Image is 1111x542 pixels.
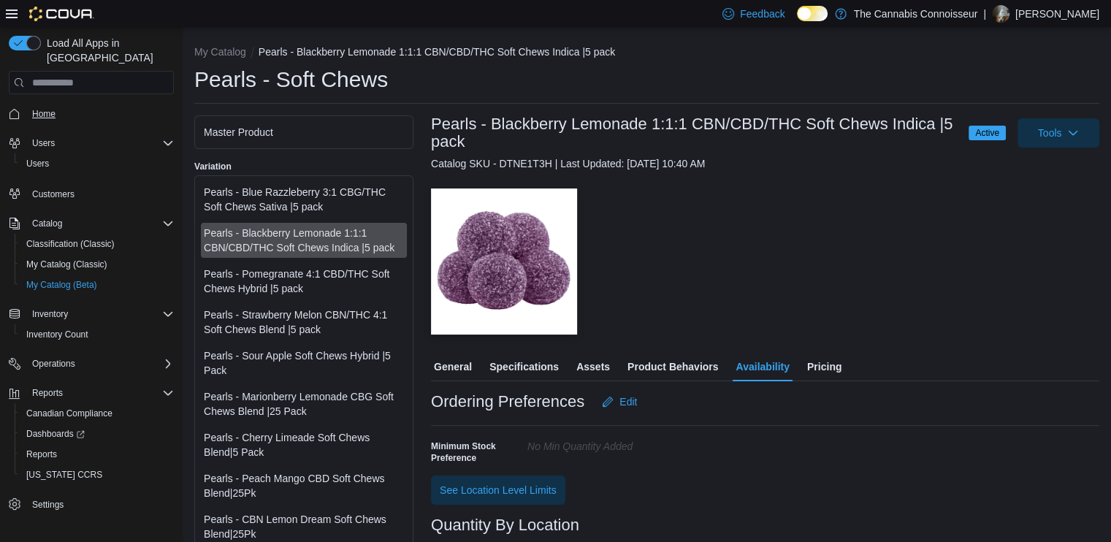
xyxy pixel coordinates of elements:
[26,134,174,152] span: Users
[3,183,180,204] button: Customers
[15,444,180,465] button: Reports
[431,156,1099,171] div: Catalog SKU - DTNE1T3H | Last Updated: [DATE] 10:40 AM
[797,6,828,21] input: Dark Mode
[32,137,55,149] span: Users
[26,428,85,440] span: Dashboards
[26,408,112,419] span: Canadian Compliance
[3,103,180,124] button: Home
[20,155,174,172] span: Users
[204,512,404,541] div: Pearls - CBN Lemon Dream Soft Chews Blend|25Pk
[807,352,841,381] span: Pricing
[20,326,94,343] a: Inventory Count
[736,352,789,381] span: Availability
[797,21,798,22] span: Dark Mode
[26,184,174,202] span: Customers
[32,358,75,370] span: Operations
[26,305,174,323] span: Inventory
[26,305,74,323] button: Inventory
[431,188,577,335] img: Image for Pearls - Blackberry Lemonade 1:1:1 CBN/CBD/THC Soft Chews Indica |5 pack
[20,446,174,463] span: Reports
[41,36,174,65] span: Load All Apps in [GEOGRAPHIC_DATA]
[20,405,174,422] span: Canadian Compliance
[1018,118,1099,148] button: Tools
[20,235,121,253] a: Classification (Classic)
[26,384,69,402] button: Reports
[15,275,180,295] button: My Catalog (Beta)
[15,234,180,254] button: Classification (Classic)
[26,158,49,169] span: Users
[489,352,559,381] span: Specifications
[15,465,180,485] button: [US_STATE] CCRS
[20,155,55,172] a: Users
[20,256,174,273] span: My Catalog (Classic)
[431,440,522,464] span: Minimum Stock Preference
[969,126,1006,140] span: Active
[596,387,643,416] button: Edit
[26,104,174,123] span: Home
[29,7,94,21] img: Cova
[431,476,565,505] button: See Location Level Limits
[204,389,404,419] div: Pearls - Marionberry Lemonade CBG Soft Chews Blend |25 Pack
[20,466,108,484] a: [US_STATE] CCRS
[20,425,91,443] a: Dashboards
[32,499,64,511] span: Settings
[26,384,174,402] span: Reports
[20,276,103,294] a: My Catalog (Beta)
[204,308,404,337] div: Pearls - Strawberry Melon CBN/THC 4:1 Soft Chews Blend |5 pack
[26,279,97,291] span: My Catalog (Beta)
[20,256,113,273] a: My Catalog (Classic)
[440,483,557,497] span: See Location Level Limits
[32,387,63,399] span: Reports
[20,326,174,343] span: Inventory Count
[204,471,404,500] div: Pearls - Peach Mango CBD Soft Chews Blend|25Pk
[26,355,81,373] button: Operations
[26,238,115,250] span: Classification (Classic)
[576,352,610,381] span: Assets
[204,348,404,378] div: Pearls - Sour Apple Soft Chews Hybrid |5 Pack
[15,254,180,275] button: My Catalog (Classic)
[204,125,404,140] div: Master Product
[3,354,180,374] button: Operations
[434,352,472,381] span: General
[26,449,57,460] span: Reports
[26,355,174,373] span: Operations
[740,7,784,21] span: Feedback
[15,424,180,444] a: Dashboards
[26,134,61,152] button: Users
[20,446,63,463] a: Reports
[204,226,404,255] div: Pearls - Blackberry Lemonade 1:1:1 CBN/CBD/THC Soft Chews Indica |5 pack
[431,393,584,411] h3: Ordering Preferences
[26,496,69,514] a: Settings
[975,126,999,140] span: Active
[1038,126,1062,140] span: Tools
[20,405,118,422] a: Canadian Compliance
[15,324,180,345] button: Inventory Count
[3,494,180,515] button: Settings
[32,218,62,229] span: Catalog
[854,5,978,23] p: The Cannabis Connoisseur
[26,186,80,203] a: Customers
[26,495,174,514] span: Settings
[26,259,107,270] span: My Catalog (Classic)
[26,329,88,340] span: Inventory Count
[527,435,723,452] div: No min Quantity added
[431,115,954,150] h3: Pearls - Blackberry Lemonade 1:1:1 CBN/CBD/THC Soft Chews Indica |5 pack
[619,394,637,409] span: Edit
[3,383,180,403] button: Reports
[32,108,56,120] span: Home
[20,276,174,294] span: My Catalog (Beta)
[26,469,102,481] span: [US_STATE] CCRS
[431,516,579,534] h3: Quantity By Location
[3,213,180,234] button: Catalog
[194,65,388,94] h1: Pearls - Soft Chews
[983,5,986,23] p: |
[3,304,180,324] button: Inventory
[26,215,68,232] button: Catalog
[627,352,718,381] span: Product Behaviors
[15,403,180,424] button: Canadian Compliance
[26,105,61,123] a: Home
[194,46,246,58] button: My Catalog
[3,133,180,153] button: Users
[204,185,404,214] div: Pearls - Blue Razzleberry 3:1 CBG/THC Soft Chews Sativa |5 pack
[26,215,174,232] span: Catalog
